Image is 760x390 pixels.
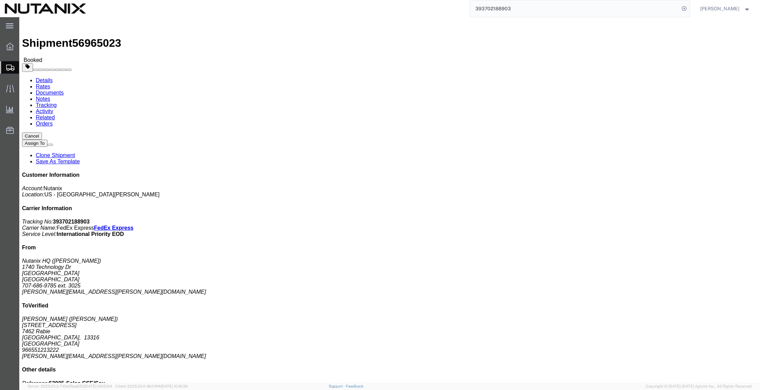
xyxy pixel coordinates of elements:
[115,384,188,388] span: Client: 2025.20.0-8b113f4
[346,384,363,388] a: Feedback
[470,0,679,17] input: Search for shipment number, reference number
[28,384,112,388] span: Server: 2025.20.0-710e05ee653
[700,4,751,13] button: [PERSON_NAME]
[19,17,760,383] iframe: FS Legacy Container
[700,5,739,12] span: Stephanie Guadron
[161,384,188,388] span: [DATE] 10:16:38
[329,384,346,388] a: Support
[84,384,112,388] span: [DATE] 09:51:04
[646,383,752,389] span: Copyright © [DATE]-[DATE] Agistix Inc., All Rights Reserved
[5,3,86,14] img: logo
